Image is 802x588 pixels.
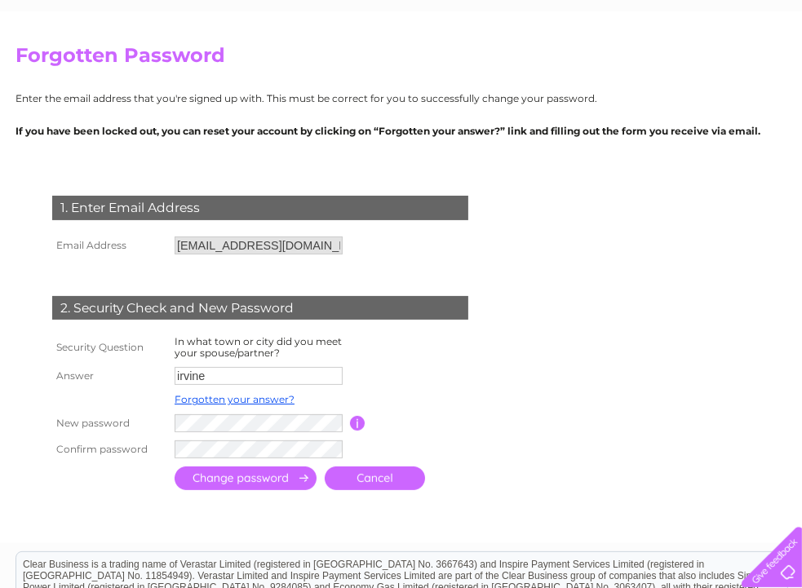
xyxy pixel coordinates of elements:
th: Answer [48,363,171,389]
th: New password [48,410,171,436]
a: Blog [719,69,742,82]
p: Enter the email address that you're signed up with. This must be correct for you to successfully ... [16,91,792,106]
a: Telecoms [660,69,709,82]
p: If you have been locked out, you can reset your account by clicking on “Forgotten your answer?” l... [16,123,792,139]
input: Information [350,416,366,431]
a: Energy [614,69,650,82]
a: Water [574,69,605,82]
th: Security Question [48,332,171,363]
a: Contact [752,69,792,82]
h2: Forgotten Password [16,44,792,75]
a: 0333 014 3131 [494,8,607,29]
input: Submit [175,466,317,490]
th: Email Address [48,232,171,259]
div: 1. Enter Email Address [52,196,468,220]
div: 2. Security Check and New Password [52,296,468,321]
img: logo.png [28,42,111,92]
a: Cancel [325,466,425,490]
a: Forgotten your answer? [175,393,295,405]
label: In what town or city did you meet your spouse/partner? [175,335,342,359]
th: Confirm password [48,436,171,462]
div: Clear Business is a trading name of Verastar Limited (registered in [GEOGRAPHIC_DATA] No. 3667643... [16,9,787,79]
